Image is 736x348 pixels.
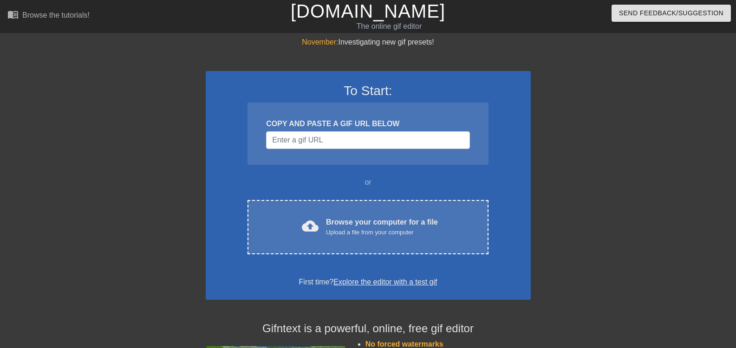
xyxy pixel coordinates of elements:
[302,218,319,234] span: cloud_upload
[22,11,90,19] div: Browse the tutorials!
[218,277,519,288] div: First time?
[365,340,443,348] span: No forced watermarks
[230,177,507,188] div: or
[612,5,731,22] button: Send Feedback/Suggestion
[619,7,723,19] span: Send Feedback/Suggestion
[333,278,437,286] a: Explore the editor with a test gif
[266,131,469,149] input: Username
[326,228,438,237] div: Upload a file from your computer
[302,38,338,46] span: November:
[206,322,531,335] h4: Gifntext is a powerful, online, free gif editor
[266,118,469,129] div: COPY AND PASTE A GIF URL BELOW
[326,217,438,237] div: Browse your computer for a file
[218,83,519,99] h3: To Start:
[206,37,531,48] div: Investigating new gif presets!
[7,9,19,20] span: menu_book
[250,21,528,32] div: The online gif editor
[291,1,445,21] a: [DOMAIN_NAME]
[7,9,90,23] a: Browse the tutorials!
